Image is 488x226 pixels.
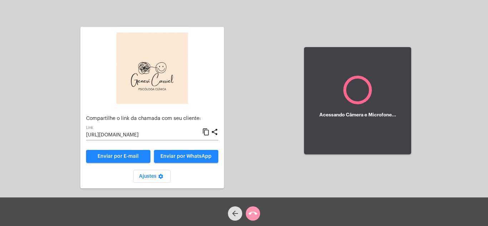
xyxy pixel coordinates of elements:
mat-icon: settings [156,174,165,182]
a: Enviar por E-mail [86,150,150,163]
span: Enviar por WhatsApp [160,154,211,159]
mat-icon: content_copy [202,128,210,136]
span: Enviar por E-mail [98,154,139,159]
h5: Acessando Câmera e Microfone... [319,112,396,117]
button: Enviar por WhatsApp [154,150,218,163]
p: Compartilhe o link da chamada com seu cliente: [86,116,218,121]
img: 6b7a58c8-ea08-a5ff-33c7-585ca8acd23f.png [116,32,188,104]
button: Ajustes [133,170,171,183]
span: Ajustes [139,174,165,179]
mat-icon: share [211,128,218,136]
